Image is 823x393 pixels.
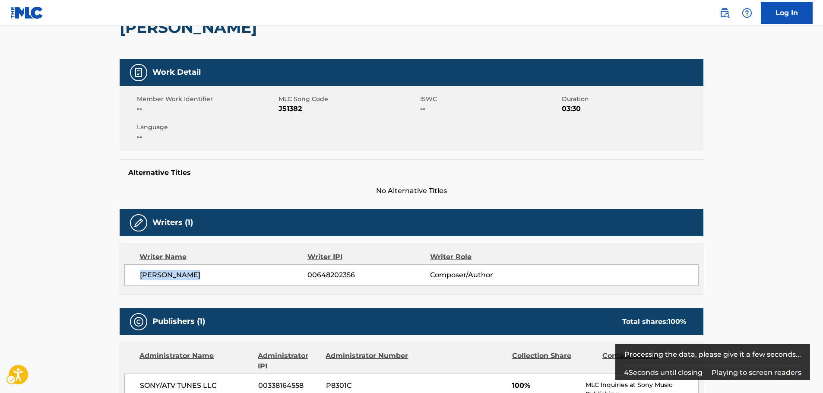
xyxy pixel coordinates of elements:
span: ISWC [420,95,560,104]
div: Administrator Number [326,351,409,371]
span: SONY/ATV TUNES LLC [140,380,252,391]
span: 00338164558 [258,380,320,391]
div: Writer Role [430,252,542,262]
img: Publishers [133,317,144,327]
h5: Work Detail [152,67,201,77]
div: Administrator IPI [258,351,319,371]
h5: Alternative Titles [128,168,695,177]
span: Composer/Author [430,270,542,280]
h5: Writers (1) [152,218,193,228]
span: 00648202356 [307,270,430,280]
span: P8301C [326,380,410,391]
div: Collection Share [512,351,596,371]
div: Total shares: [622,317,686,327]
img: Writers [133,218,144,228]
span: Member Work Identifier [137,95,276,104]
span: MLC Song Code [279,95,418,104]
span: Duration [562,95,701,104]
span: -- [420,104,560,114]
span: J51382 [279,104,418,114]
a: Log In [761,2,813,24]
h5: Publishers (1) [152,317,205,326]
div: Administrator Name [139,351,251,371]
span: 100% [512,380,579,391]
span: [PERSON_NAME] [140,270,307,280]
img: search [719,8,730,18]
span: 03:30 [562,104,701,114]
img: MLC Logo [10,6,44,19]
span: -- [137,132,276,142]
span: 4 [624,368,629,377]
div: Processing the data, please give it a few seconds... [624,344,802,365]
img: help [742,8,752,18]
h2: [PERSON_NAME] [120,18,261,37]
div: Contact Details [602,351,686,371]
div: Writer Name [139,252,307,262]
img: Work Detail [133,67,144,78]
span: No Alternative Titles [120,186,703,196]
div: Writer IPI [307,252,430,262]
span: -- [137,104,276,114]
span: Language [137,123,276,132]
span: 100 % [668,317,686,326]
